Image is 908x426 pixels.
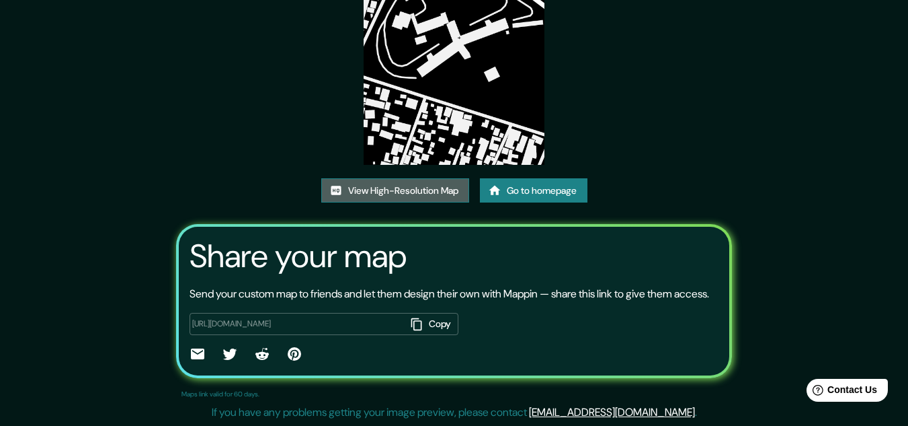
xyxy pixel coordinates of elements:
[190,238,407,275] h3: Share your map
[212,404,697,421] p: If you have any problems getting your image preview, please contact .
[181,389,259,399] p: Maps link valid for 60 days.
[406,313,458,335] button: Copy
[529,405,695,419] a: [EMAIL_ADDRESS][DOMAIN_NAME]
[480,178,587,203] a: Go to homepage
[321,178,469,203] a: View High-Resolution Map
[190,286,709,302] p: Send your custom map to friends and let them design their own with Mappin — share this link to gi...
[788,374,893,411] iframe: Help widget launcher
